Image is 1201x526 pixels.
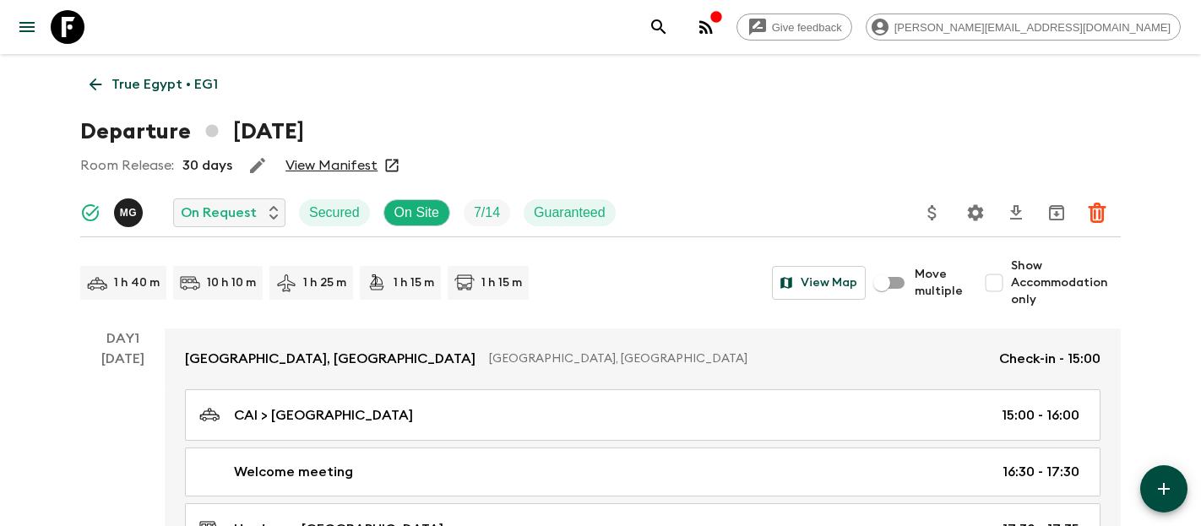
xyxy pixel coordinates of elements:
button: Settings [959,196,992,230]
button: Delete [1080,196,1114,230]
span: Show Accommodation only [1011,258,1121,308]
p: 1 h 40 m [114,274,160,291]
p: Guaranteed [534,203,606,223]
a: CAI > [GEOGRAPHIC_DATA]15:00 - 16:00 [185,389,1100,441]
p: 30 days [182,155,232,176]
p: On Site [394,203,439,223]
p: 1 h 15 m [394,274,434,291]
p: 1 h 15 m [481,274,522,291]
div: On Site [383,199,450,226]
span: [PERSON_NAME][EMAIL_ADDRESS][DOMAIN_NAME] [885,21,1180,34]
p: 16:30 - 17:30 [1003,462,1079,482]
button: search adventures [642,10,676,44]
button: menu [10,10,44,44]
p: True Egypt • EG1 [111,74,218,95]
p: Room Release: [80,155,174,176]
div: Trip Fill [464,199,510,226]
p: Welcome meeting [234,462,353,482]
p: CAI > [GEOGRAPHIC_DATA] [234,405,413,426]
svg: Synced Successfully [80,203,101,223]
p: On Request [181,203,257,223]
div: [PERSON_NAME][EMAIL_ADDRESS][DOMAIN_NAME] [866,14,1181,41]
a: Give feedback [736,14,852,41]
p: M G [120,206,138,220]
a: View Manifest [285,157,378,174]
p: Check-in - 15:00 [999,349,1100,369]
p: [GEOGRAPHIC_DATA], [GEOGRAPHIC_DATA] [489,350,986,367]
span: Mona Gomaa [114,203,146,217]
h1: Departure [DATE] [80,115,304,149]
p: [GEOGRAPHIC_DATA], [GEOGRAPHIC_DATA] [185,349,476,369]
div: Secured [299,199,370,226]
a: [GEOGRAPHIC_DATA], [GEOGRAPHIC_DATA][GEOGRAPHIC_DATA], [GEOGRAPHIC_DATA]Check-in - 15:00 [165,328,1121,389]
p: 7 / 14 [474,203,500,223]
button: Update Price, Early Bird Discount and Costs [916,196,949,230]
button: Archive (Completed, Cancelled or Unsynced Departures only) [1040,196,1073,230]
span: Give feedback [763,21,851,34]
button: MG [114,198,146,227]
p: Day 1 [80,328,165,349]
p: Secured [309,203,360,223]
a: True Egypt • EG1 [80,68,227,101]
button: Download CSV [999,196,1033,230]
p: 15:00 - 16:00 [1002,405,1079,426]
a: Welcome meeting16:30 - 17:30 [185,447,1100,496]
span: Move multiple [915,266,964,300]
button: View Map [772,266,866,300]
p: 10 h 10 m [207,274,256,291]
p: 1 h 25 m [303,274,346,291]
